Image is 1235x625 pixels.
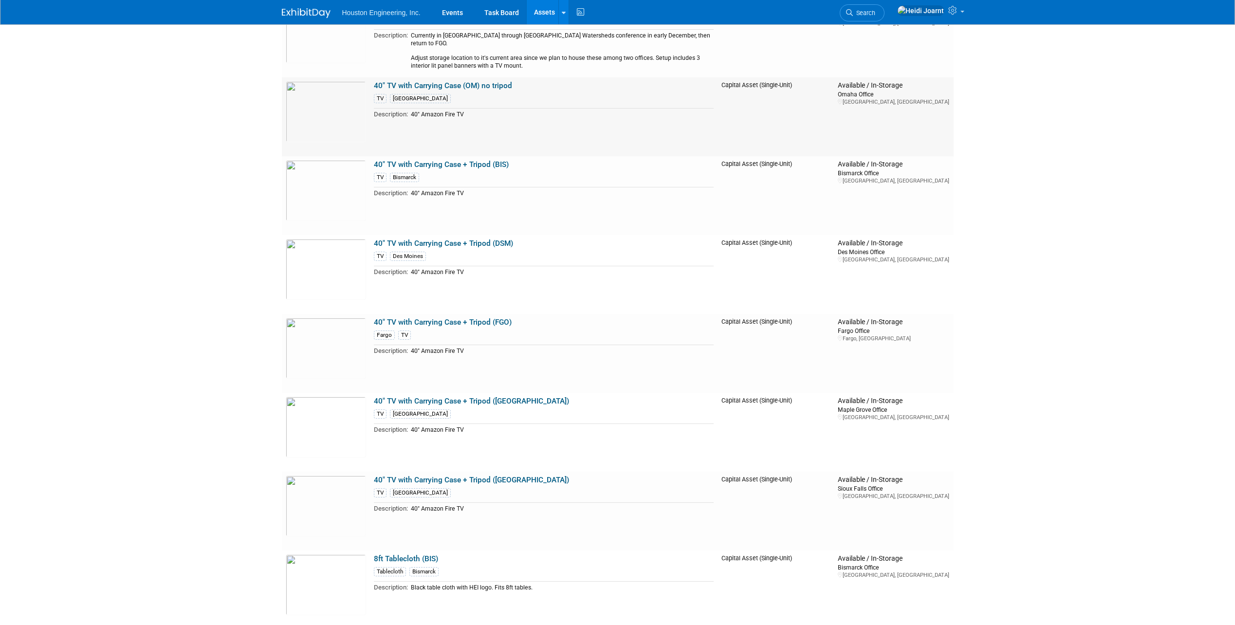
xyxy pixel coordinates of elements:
[390,409,451,419] div: [GEOGRAPHIC_DATA]
[342,9,421,17] span: Houston Engineering, Inc.
[838,484,949,493] div: Sioux Falls Office
[282,8,331,18] img: ExhibitDay
[838,476,949,484] div: Available / In-Storage
[838,81,949,90] div: Available / In-Storage
[897,5,944,16] img: Heidi Joarnt
[838,335,949,342] div: Fargo, [GEOGRAPHIC_DATA]
[838,160,949,169] div: Available / In-Storage
[374,503,408,514] td: Description:
[374,318,512,327] a: 40" TV with Carrying Case + Tripod (FGO)
[409,567,439,576] div: Bismarck
[390,252,426,261] div: Des Moines
[390,173,419,182] div: Bismarck
[374,582,408,593] td: Description:
[374,187,408,199] td: Description:
[374,160,509,169] a: 40" TV with Carrying Case + Tripod (BIS)
[390,488,451,497] div: [GEOGRAPHIC_DATA]
[411,505,714,513] div: 40" Amazon Fire TV
[838,563,949,571] div: Bismarck Office
[838,177,949,184] div: [GEOGRAPHIC_DATA], [GEOGRAPHIC_DATA]
[718,393,834,472] td: Capital Asset (Single-Unit)
[718,77,834,156] td: Capital Asset (Single-Unit)
[411,584,714,591] div: Black table cloth with HEI logo. Fits 8ft tables.
[374,567,406,576] div: Tablecloth
[374,94,387,103] div: TV
[838,256,949,263] div: [GEOGRAPHIC_DATA], [GEOGRAPHIC_DATA]
[411,269,714,276] div: 40" Amazon Fire TV
[411,348,714,355] div: 40" Amazon Fire TV
[838,571,949,579] div: [GEOGRAPHIC_DATA], [GEOGRAPHIC_DATA]
[838,397,949,405] div: Available / In-Storage
[853,9,875,17] span: Search
[838,98,949,106] div: [GEOGRAPHIC_DATA], [GEOGRAPHIC_DATA]
[838,327,949,335] div: Fargo Office
[411,426,714,434] div: 40" Amazon Fire TV
[838,239,949,248] div: Available / In-Storage
[838,554,949,563] div: Available / In-Storage
[838,169,949,177] div: Bismarck Office
[398,331,411,340] div: TV
[374,488,387,497] div: TV
[718,156,834,235] td: Capital Asset (Single-Unit)
[838,414,949,421] div: [GEOGRAPHIC_DATA], [GEOGRAPHIC_DATA]
[390,94,451,103] div: [GEOGRAPHIC_DATA]
[374,252,387,261] div: TV
[374,109,408,120] td: Description:
[374,554,438,563] a: 8ft Tablecloth (BIS)
[374,239,513,248] a: 40" TV with Carrying Case + Tripod (DSM)
[411,32,714,70] div: Currently in [GEOGRAPHIC_DATA] through [GEOGRAPHIC_DATA] Watersheds conference in early December,...
[374,81,512,90] a: 40" TV with Carrying Case (OM) no tripod
[411,190,714,197] div: 40" Amazon Fire TV
[838,248,949,256] div: Des Moines Office
[718,235,834,314] td: Capital Asset (Single-Unit)
[374,173,387,182] div: TV
[374,409,387,419] div: TV
[838,493,949,500] div: [GEOGRAPHIC_DATA], [GEOGRAPHIC_DATA]
[411,111,714,118] div: 40" Amazon Fire TV
[374,30,408,71] td: Description:
[718,314,834,393] td: Capital Asset (Single-Unit)
[374,397,569,405] a: 40" TV with Carrying Case + Tripod ([GEOGRAPHIC_DATA])
[840,4,885,21] a: Search
[374,331,395,340] div: Fargo
[374,424,408,435] td: Description:
[838,318,949,327] div: Available / In-Storage
[374,476,569,484] a: 40" TV with Carrying Case + Tripod ([GEOGRAPHIC_DATA])
[838,405,949,414] div: Maple Grove Office
[374,345,408,356] td: Description:
[374,266,408,277] td: Description:
[718,472,834,551] td: Capital Asset (Single-Unit)
[838,90,949,98] div: Omaha Office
